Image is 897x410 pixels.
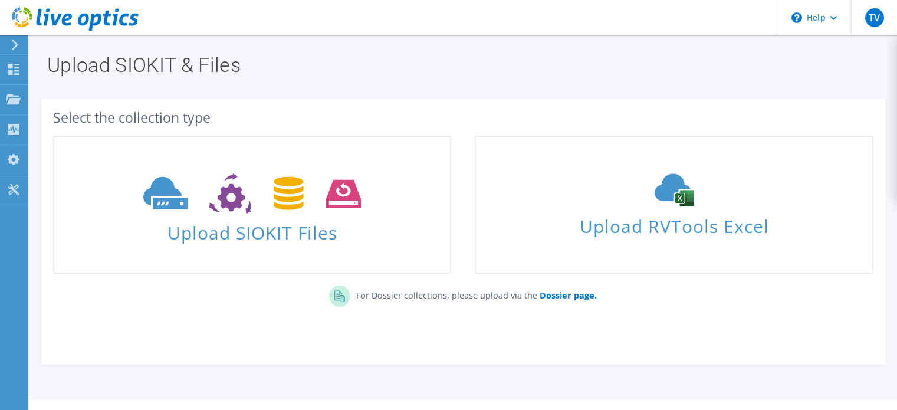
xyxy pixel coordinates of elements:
[54,217,450,242] span: Upload SIOKIT Files
[350,286,597,302] p: For Dossier collections, please upload via the
[476,211,872,236] span: Upload RVTools Excel
[537,290,597,301] a: Dossier page.
[791,12,802,23] svg: \n
[53,111,873,124] div: Select the collection type
[47,55,873,75] h1: Upload SIOKIT & Files
[475,136,873,274] a: Upload RVTools Excel
[540,290,597,301] b: Dossier page.
[53,136,451,274] a: Upload SIOKIT Files
[865,8,884,27] span: TV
